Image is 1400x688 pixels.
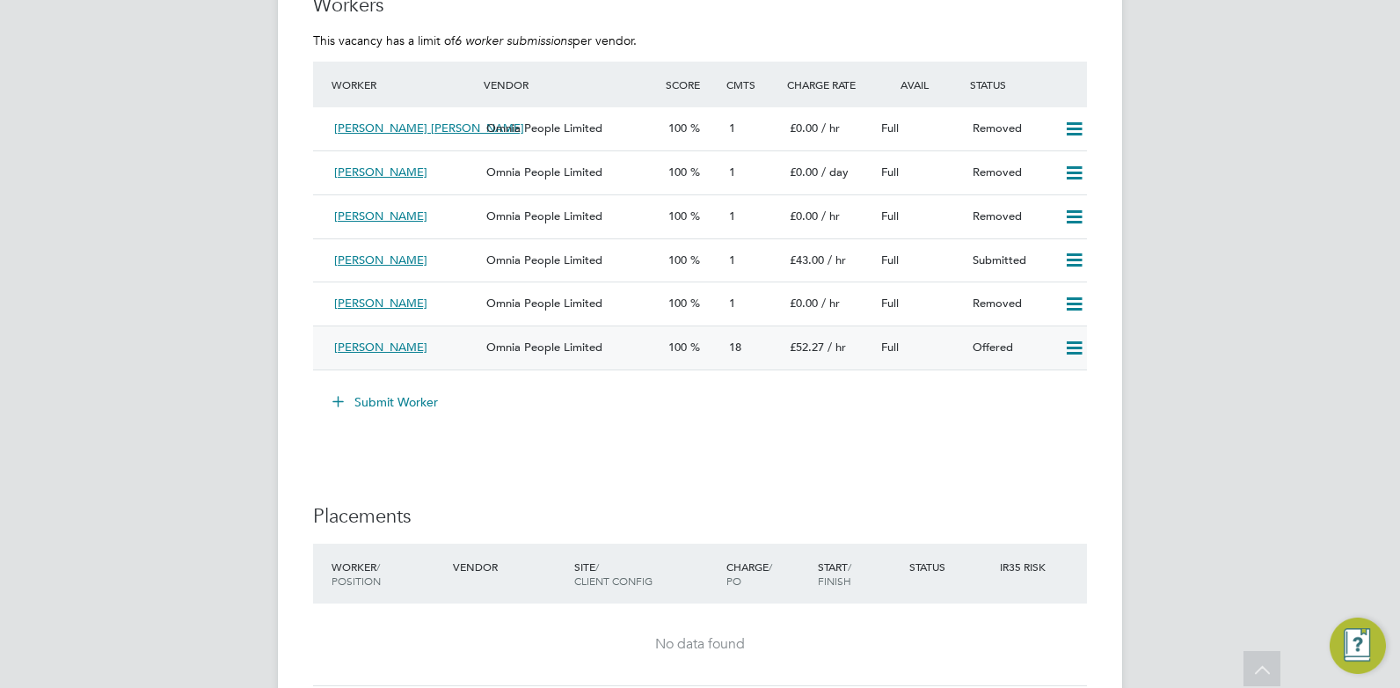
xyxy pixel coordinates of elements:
[995,551,1056,582] div: IR35 Risk
[1330,618,1386,674] button: Engage Resource Center
[722,69,783,100] div: Cmts
[729,165,735,179] span: 1
[448,551,570,582] div: Vendor
[729,121,735,135] span: 1
[313,33,1087,48] p: This vacancy has a limit of per vendor.
[881,209,899,223] span: Full
[334,209,427,223] span: [PERSON_NAME]
[668,340,687,355] span: 100
[479,69,661,100] div: Vendor
[828,340,846,355] span: / hr
[722,551,813,597] div: Charge
[729,340,741,355] span: 18
[726,560,772,588] span: / PO
[332,560,381,588] span: / Position
[668,209,687,223] span: 100
[828,253,846,267] span: / hr
[334,253,427,267] span: [PERSON_NAME]
[874,69,966,100] div: Avail
[334,296,427,311] span: [PERSON_NAME]
[813,551,905,597] div: Start
[818,560,851,588] span: / Finish
[783,69,874,100] div: Charge Rate
[905,551,996,582] div: Status
[966,246,1057,275] div: Submitted
[966,158,1057,187] div: Removed
[668,296,687,311] span: 100
[790,121,818,135] span: £0.00
[881,253,899,267] span: Full
[790,340,824,355] span: £52.27
[668,165,687,179] span: 100
[881,121,899,135] span: Full
[486,165,602,179] span: Omnia People Limited
[486,209,602,223] span: Omnia People Limited
[881,165,899,179] span: Full
[821,165,849,179] span: / day
[821,121,840,135] span: / hr
[966,333,1057,362] div: Offered
[966,69,1087,100] div: Status
[327,69,479,100] div: Worker
[331,635,1069,654] div: No data found
[966,114,1057,143] div: Removed
[334,165,427,179] span: [PERSON_NAME]
[821,296,840,311] span: / hr
[334,340,427,355] span: [PERSON_NAME]
[661,69,722,100] div: Score
[790,165,818,179] span: £0.00
[313,504,1087,530] h3: Placements
[320,388,452,416] button: Submit Worker
[729,296,735,311] span: 1
[486,340,602,355] span: Omnia People Limited
[486,253,602,267] span: Omnia People Limited
[881,296,899,311] span: Full
[790,209,818,223] span: £0.00
[966,202,1057,231] div: Removed
[327,551,448,597] div: Worker
[966,289,1057,318] div: Removed
[821,209,840,223] span: / hr
[574,560,653,588] span: / Client Config
[486,121,602,135] span: Omnia People Limited
[729,253,735,267] span: 1
[455,33,572,48] em: 6 worker submissions
[729,209,735,223] span: 1
[668,121,687,135] span: 100
[668,253,687,267] span: 100
[486,296,602,311] span: Omnia People Limited
[570,551,722,597] div: Site
[790,296,818,311] span: £0.00
[334,121,524,135] span: [PERSON_NAME] [PERSON_NAME]
[881,340,899,355] span: Full
[790,253,824,267] span: £43.00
